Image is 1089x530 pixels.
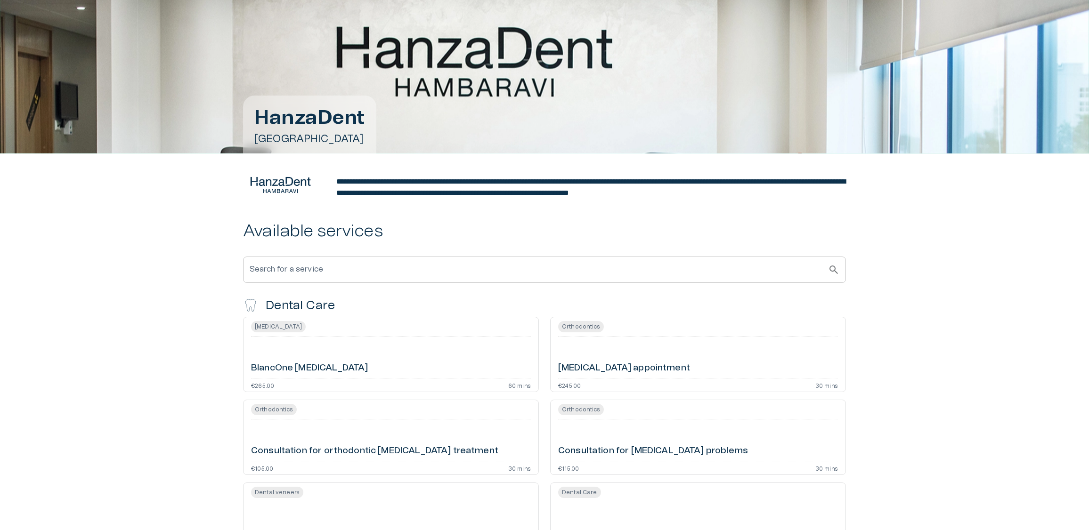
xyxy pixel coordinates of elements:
[508,382,531,388] p: 60 mins
[243,174,317,198] img: HanzaDent logo
[550,400,846,475] a: Navigate to Consultation for teething problems
[243,400,539,475] a: Navigate to Consultation for orthodontic clear aligners treatment
[254,107,365,128] h1: HanzaDent
[336,176,846,199] div: editable markdown
[558,465,579,471] p: €115.00
[558,362,690,375] h6: [MEDICAL_DATA] appointment
[251,488,303,497] span: Dental veneers
[251,362,368,375] h6: BlancOne [MEDICAL_DATA]
[251,405,297,414] span: Orthodontics
[558,382,581,388] p: €245.00
[251,322,306,331] span: [MEDICAL_DATA]
[251,465,273,471] p: €105.00
[558,322,604,331] span: Orthodontics
[558,445,748,458] h6: Consultation for [MEDICAL_DATA] problems
[550,317,846,392] a: Navigate to Clear aligners appointment
[266,298,335,313] h4: Dental Care
[558,488,601,497] span: Dental Care
[254,132,365,146] h5: [GEOGRAPHIC_DATA]
[243,221,846,241] h2: Available services
[243,317,539,392] a: Navigate to BlancOne whitening
[251,445,498,458] h6: Consultation for orthodontic [MEDICAL_DATA] treatment
[815,465,838,471] p: 30 mins
[508,465,531,471] p: 30 mins
[251,382,274,388] p: €265.00
[828,264,839,275] span: search
[558,405,604,414] span: Orthodontics
[815,382,838,388] p: 30 mins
